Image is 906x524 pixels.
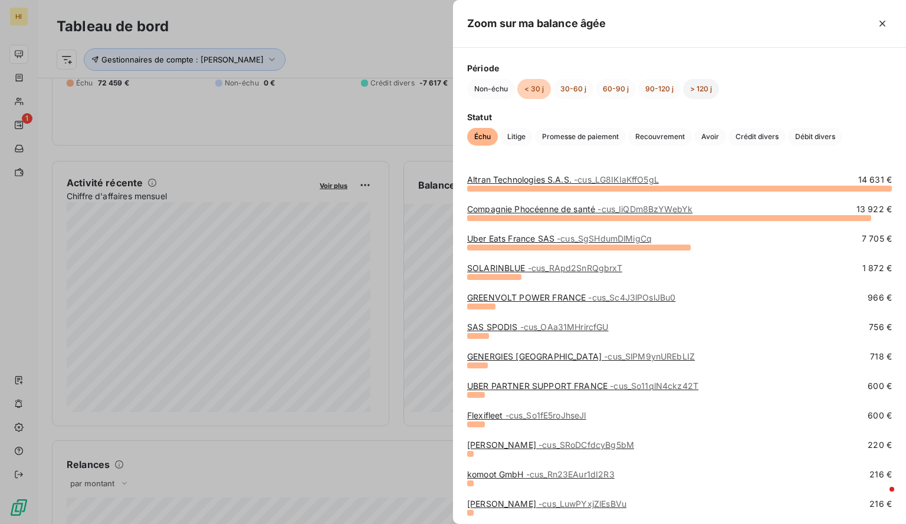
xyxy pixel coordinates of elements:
[467,469,615,479] a: komoot GmbH
[505,410,586,420] span: - cus_So1fE5roJhseJl
[862,262,892,274] span: 1 872 €
[467,204,692,214] a: Compagnie Phocéenne de santé
[467,111,892,123] span: Statut
[467,128,498,146] button: Échu
[604,351,695,361] span: - cus_SlPM9ynUREbLIZ
[526,469,615,479] span: - cus_Rn23EAur1dI2R3
[574,174,659,184] span: - cus_LG8IKIaKffO5gL
[869,321,892,333] span: 756 €
[870,351,892,362] span: 718 €
[728,128,786,146] button: Crédit divers
[866,484,894,512] iframe: Intercom live chat
[868,380,892,392] span: 600 €
[467,62,892,74] span: Période
[788,128,842,146] button: Débit divers
[467,499,626,509] a: [PERSON_NAME]
[638,79,681,99] button: 90-120 j
[467,322,609,332] a: SAS SPODIS
[467,174,659,184] a: Altran Technologies S.A.S.
[467,79,515,99] button: Non-échu
[528,263,622,273] span: - cus_RApd2SnRQgbrxT
[500,128,533,146] button: Litige
[694,128,726,146] button: Avoir
[862,233,892,245] span: 7 705 €
[539,499,626,509] span: - cus_LuwPYxjZlEsBVu
[467,351,695,361] a: GENERGIES [GEOGRAPHIC_DATA]
[467,233,652,243] a: Uber Eats France SAS
[467,440,634,450] a: [PERSON_NAME]
[869,469,892,480] span: 216 €
[557,233,652,243] span: - cus_SgSHdumDlMigCq
[628,128,692,146] button: Recouvrement
[539,440,634,450] span: - cus_SRoDCfdcyBg5bM
[596,79,636,99] button: 60-90 j
[858,174,892,186] span: 14 631 €
[868,439,892,451] span: 220 €
[683,79,719,99] button: > 120 j
[535,128,626,146] button: Promesse de paiement
[517,79,551,99] button: < 30 j
[520,322,609,332] span: - cus_OAa31MHrircfGU
[553,79,593,99] button: 30-60 j
[467,263,622,273] a: SOLARINBLUE
[868,292,892,304] span: 966 €
[467,381,698,391] a: UBER PARTNER SUPPORT FRANCE
[467,410,586,420] a: Flexifleet
[467,15,606,32] h5: Zoom sur ma balance âgée
[598,204,692,214] span: - cus_IiQDm8BzYWebYk
[467,292,675,302] a: GREENVOLT POWER FRANCE
[588,292,675,302] span: - cus_Sc4J3lPOslJBu0
[610,381,698,391] span: - cus_So11qlN4ckz42T
[868,410,892,421] span: 600 €
[856,203,892,215] span: 13 922 €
